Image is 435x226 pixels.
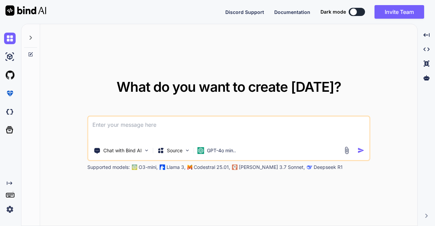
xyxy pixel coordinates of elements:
[167,164,186,171] p: Llama 3,
[4,51,16,63] img: ai-studio
[103,147,142,154] p: Chat with Bind AI
[357,147,364,154] img: icon
[4,106,16,118] img: darkCloudIdeIcon
[307,164,312,170] img: claude
[343,146,350,154] img: attachment
[4,69,16,81] img: githubLight
[132,164,137,170] img: GPT-4
[207,147,236,154] p: GPT-4o min..
[160,164,165,170] img: Llama2
[188,165,192,170] img: Mistral-AI
[320,8,346,15] span: Dark mode
[87,164,130,171] p: Supported models:
[274,9,310,15] span: Documentation
[5,5,46,16] img: Bind AI
[4,88,16,99] img: premium
[144,147,150,153] img: Pick Tools
[274,8,310,16] button: Documentation
[314,164,343,171] p: Deepseek R1
[117,79,341,95] span: What do you want to create [DATE]?
[232,164,238,170] img: claude
[4,204,16,215] img: settings
[197,147,204,154] img: GPT-4o mini
[375,5,424,19] button: Invite Team
[185,147,190,153] img: Pick Models
[167,147,182,154] p: Source
[139,164,158,171] p: O3-mini,
[225,8,264,16] button: Discord Support
[194,164,230,171] p: Codestral 25.01,
[225,9,264,15] span: Discord Support
[239,164,305,171] p: [PERSON_NAME] 3.7 Sonnet,
[4,33,16,44] img: chat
